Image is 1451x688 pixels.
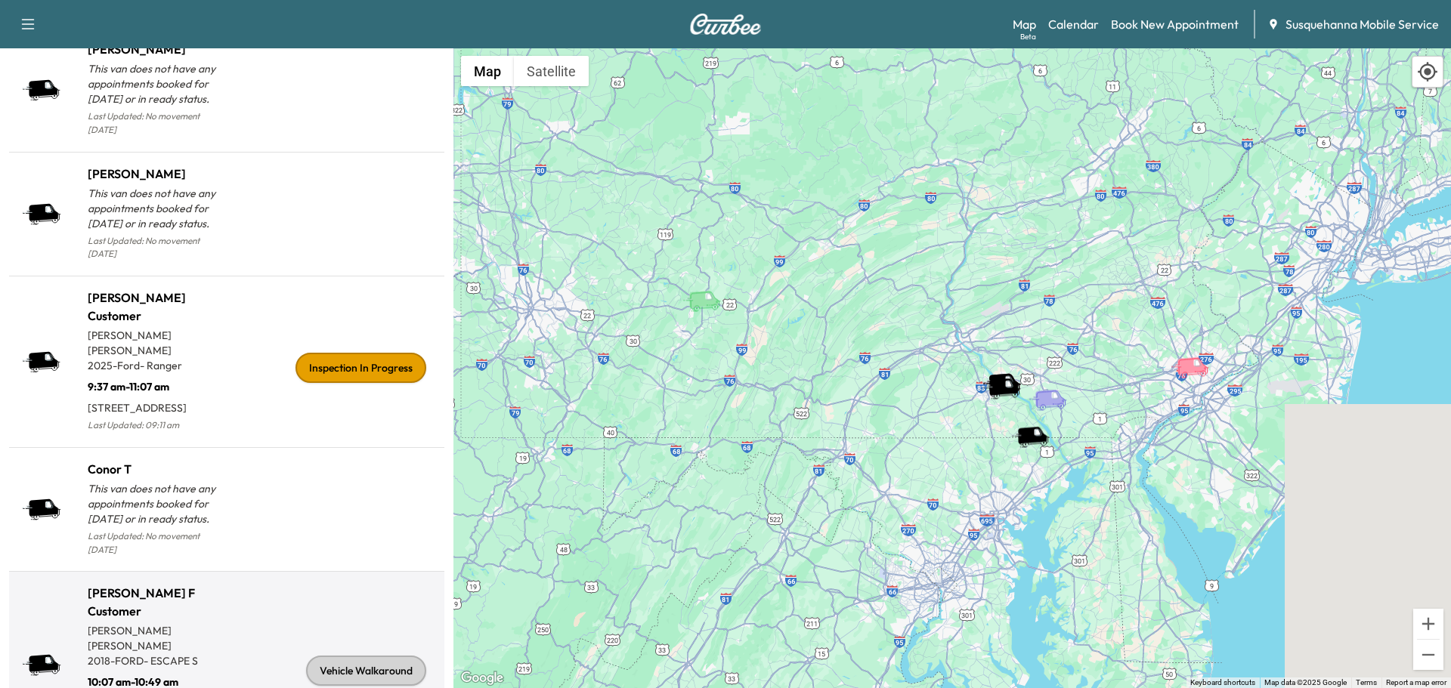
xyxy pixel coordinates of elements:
p: 2018 - FORD - ESCAPE S [88,653,227,668]
p: Last Updated: No movement [DATE] [88,231,227,264]
div: Beta [1020,31,1036,42]
h1: [PERSON_NAME] [88,40,227,58]
a: Terms (opens in new tab) [1356,678,1377,686]
div: Vehicle Walkaround [306,656,426,686]
img: Google [457,668,507,688]
p: This van does not have any appointments booked for [DATE] or in ready status. [88,481,227,526]
gmp-advanced-marker: Zach C Customer [1010,410,1063,437]
h1: Conor T [88,460,227,478]
img: Curbee Logo [689,14,762,35]
p: Last Updated: No movement [DATE] [88,106,227,140]
button: Keyboard shortcuts [1190,677,1255,688]
p: Last Updated: 09:11 am [88,415,227,435]
h1: [PERSON_NAME] F Customer [88,584,227,620]
gmp-advanced-marker: Bridgett F Customer [982,362,1035,388]
p: 2025 - Ford - Ranger [88,358,227,373]
p: Last Updated: No movement [DATE] [88,526,227,560]
h1: [PERSON_NAME] [88,165,227,183]
a: Book New Appointment [1111,15,1239,33]
button: Show satellite imagery [514,56,589,86]
button: Show street map [461,56,514,86]
h1: [PERSON_NAME] Customer [88,288,227,325]
gmp-advanced-marker: Ramon O [1170,341,1223,367]
p: This van does not have any appointments booked for [DATE] or in ready status. [88,186,227,231]
span: Map data ©2025 Google [1264,678,1347,686]
gmp-advanced-marker: Jeff B [682,274,735,301]
p: [STREET_ADDRESS] [88,394,227,415]
button: Zoom out [1413,640,1443,670]
div: Inspection In Progress [295,353,426,383]
a: Calendar [1048,15,1099,33]
button: Zoom in [1413,609,1443,639]
gmp-advanced-marker: Jay J Customer [1028,373,1081,400]
a: Report a map error [1386,678,1446,686]
span: Susquehanna Mobile Service [1285,15,1439,33]
p: [PERSON_NAME] [PERSON_NAME] [88,328,227,358]
div: Recenter map [1412,56,1443,88]
p: 9:37 am - 11:07 am [88,373,227,394]
gmp-advanced-marker: Conor T [982,357,1035,384]
a: MapBeta [1013,15,1036,33]
p: [PERSON_NAME] [PERSON_NAME] [88,623,227,653]
a: Open this area in Google Maps (opens a new window) [457,668,507,688]
p: This van does not have any appointments booked for [DATE] or in ready status. [88,61,227,106]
